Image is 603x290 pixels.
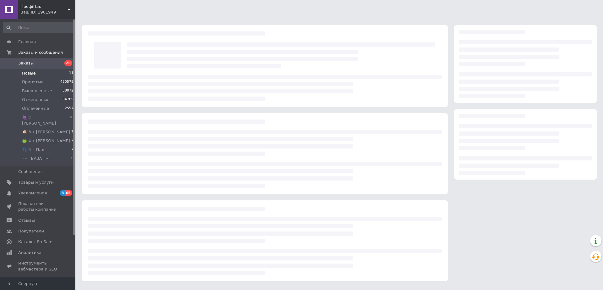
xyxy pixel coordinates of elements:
span: Выполненные [22,88,52,94]
span: 🥥 3 ∘ [PERSON_NAME] [22,129,70,135]
span: Новые [22,70,36,76]
span: 🍇 2 ∘ [PERSON_NAME] [22,115,69,126]
span: 👣 5 ∘ Пал [22,147,44,153]
span: 38072 [62,88,73,94]
span: Заказы и сообщения [18,50,63,55]
span: 0 [71,156,73,161]
div: Ваш ID: 1961949 [20,9,75,15]
span: Покупатели [18,228,44,234]
span: ПрофіПак [20,4,68,9]
span: 2597 [65,106,73,111]
span: Аналитика [18,250,41,255]
span: 34789 [62,97,73,103]
span: 3 [60,190,65,196]
span: Товары и услуги [18,180,54,185]
span: Принятые [22,79,44,85]
span: Главная [18,39,36,45]
span: 25 [64,60,72,66]
span: Инструменты вебмастера и SEO [18,260,58,272]
span: 🍏 4 ∘ [PERSON_NAME] [22,138,70,144]
span: Управление сайтом [18,277,58,288]
span: Каталог ProSale [18,239,52,245]
span: 7 [71,147,73,153]
span: Заказы [18,60,34,66]
span: 7 [71,138,73,144]
span: 450579 [60,79,73,85]
span: Оплаченные [22,106,49,111]
span: Отмененные [22,97,49,103]
span: 65 [65,190,72,196]
span: Уведомления [18,190,47,196]
span: 11 [69,70,73,76]
span: 10 [69,115,73,126]
span: Сообщения [18,169,43,175]
input: Поиск [3,22,74,33]
span: Показатели работы компании [18,201,58,212]
span: ∘∘∘ БАЗА ∘∘∘ [22,156,51,161]
span: 7 [71,129,73,135]
span: Отзывы [18,218,35,223]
